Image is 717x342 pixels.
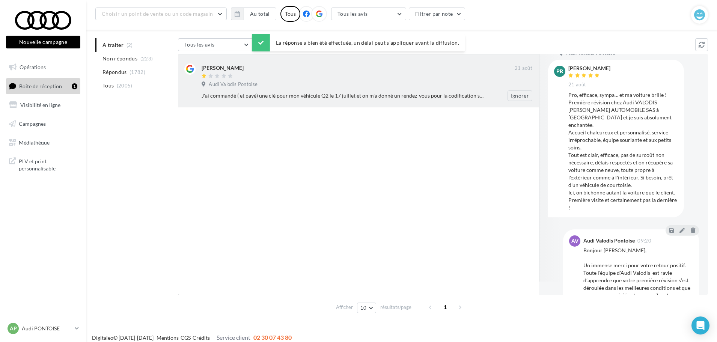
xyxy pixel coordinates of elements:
a: AP Audi PONTOISE [6,321,80,336]
span: Tous les avis [184,41,215,48]
span: Boîte de réception [19,83,62,89]
button: Ignorer [508,90,532,101]
a: Campagnes [5,116,82,132]
span: Tous [102,82,114,89]
button: Au total [231,8,276,20]
span: 21 août [568,81,586,88]
button: 10 [357,303,376,313]
span: Médiathèque [19,139,50,145]
span: (223) [140,56,153,62]
button: Tous les avis [178,38,253,51]
span: 10 [360,305,367,311]
span: Afficher [336,304,353,311]
span: Non répondus [102,55,137,62]
span: résultats/page [380,304,411,311]
div: J'ai commandé ( et payé) une clé pour mon véhicule Q2 le 17 juillet et on m'a donné un rendez-vou... [202,92,484,99]
a: PLV et print personnalisable [5,153,82,175]
a: Crédits [193,334,210,341]
span: 09:20 [637,238,651,243]
a: Médiathèque [5,135,82,151]
div: 1 [72,83,77,89]
a: Visibilité en ligne [5,97,82,113]
span: Choisir un point de vente ou un code magasin [102,11,213,17]
span: Campagnes [19,121,46,127]
a: Mentions [157,334,179,341]
button: Nouvelle campagne [6,36,80,48]
div: Pro, efficace, sympa… et ma voiture brille ! Première révision chez Audi VALODIS [PERSON_NAME] AU... [568,91,678,211]
span: PLV et print personnalisable [19,156,77,172]
button: Au total [244,8,276,20]
span: (2005) [117,83,133,89]
p: Audi PONTOISE [22,325,72,332]
span: PB [556,68,563,75]
div: Audi Valodis Pontoise [583,238,635,243]
button: Choisir un point de vente ou un code magasin [95,8,227,20]
span: (1782) [130,69,145,75]
span: 1 [439,301,451,313]
span: 21 août [515,65,532,72]
div: Tous [280,6,300,22]
div: [PERSON_NAME] [568,66,610,71]
span: Tous les avis [337,11,368,17]
a: Digitaleo [92,334,113,341]
span: Opérations [20,64,46,70]
a: CGS [181,334,191,341]
a: Opérations [5,59,82,75]
span: 02 30 07 43 80 [253,334,292,341]
span: Répondus [102,68,127,76]
div: [PERSON_NAME] [202,64,244,72]
div: La réponse a bien été effectuée, un délai peut s’appliquer avant la diffusion. [252,34,465,51]
a: Boîte de réception1 [5,78,82,94]
span: Audi Valodis Pontoise [209,81,258,88]
div: Open Intercom Messenger [691,316,709,334]
span: AP [10,325,17,332]
button: Tous les avis [331,8,406,20]
span: © [DATE]-[DATE] - - - [92,334,292,341]
span: Visibilité en ligne [20,102,60,108]
span: AV [571,237,578,245]
span: Service client [217,334,250,341]
button: Filtrer par note [409,8,465,20]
